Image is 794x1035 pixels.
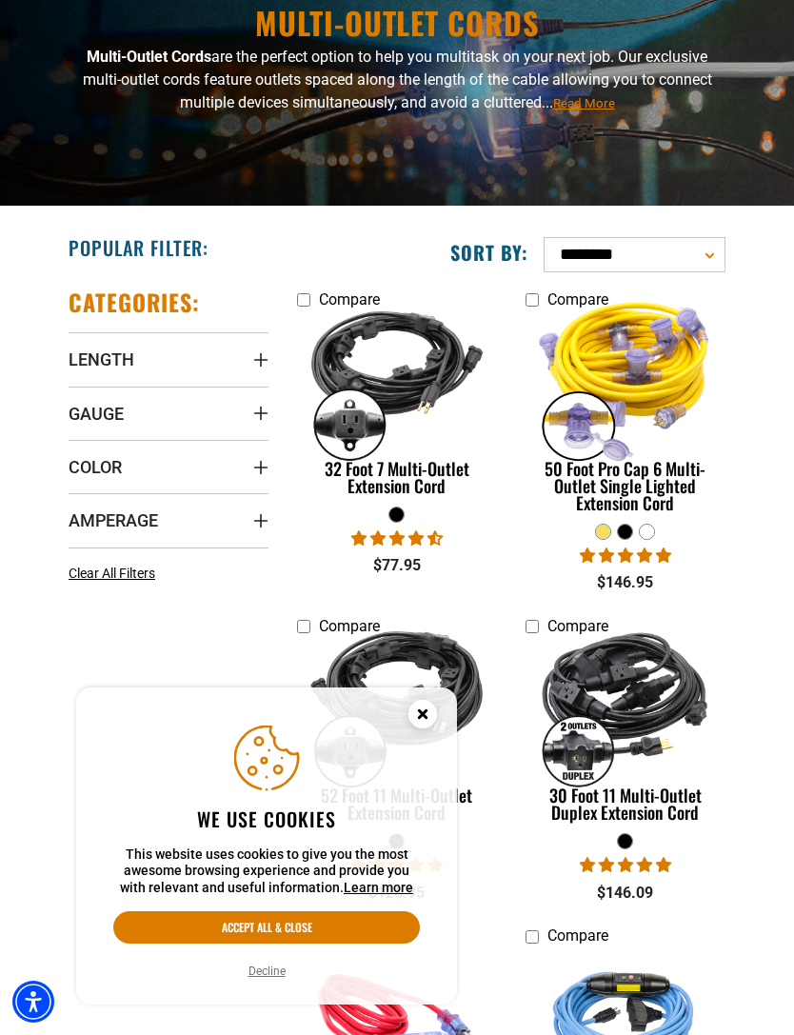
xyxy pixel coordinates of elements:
[526,318,725,523] a: yellow 50 Foot Pro Cap 6 Multi-Outlet Single Lighted Extension Cord
[526,571,725,594] div: $146.95
[69,456,122,478] span: Color
[525,288,726,468] img: yellow
[580,547,671,565] span: 4.80 stars
[547,290,608,309] span: Compare
[76,687,457,1005] aside: Cookie Consent
[297,645,497,832] a: black 52 Foot 11 Multi-Outlet Extension Cord
[69,8,725,38] h1: Multi-Outlet Cords
[450,240,528,265] label: Sort by:
[547,617,608,635] span: Compare
[69,348,134,370] span: Length
[69,387,268,440] summary: Gauge
[580,856,671,874] span: 5.00 stars
[113,846,420,897] p: This website uses cookies to give you the most awesome browsing experience and provide you with r...
[296,288,498,468] img: black
[297,554,497,577] div: $77.95
[547,926,608,945] span: Compare
[297,460,497,494] div: 32 Foot 7 Multi-Outlet Extension Cord
[69,403,124,425] span: Gauge
[319,617,380,635] span: Compare
[297,318,497,506] a: black 32 Foot 7 Multi-Outlet Extension Cord
[69,566,155,581] span: Clear All Filters
[526,645,725,832] a: black 30 Foot 11 Multi-Outlet Duplex Extension Cord
[83,48,712,111] span: are the perfect option to help you multitask on your next job. Our exclusive multi-outlet cords f...
[69,509,158,531] span: Amperage
[525,614,726,795] img: black
[113,911,420,944] button: Accept all & close
[69,288,200,317] h2: Categories:
[69,564,163,584] a: Clear All Filters
[526,882,725,905] div: $146.09
[113,806,420,831] h2: We use cookies
[12,981,54,1023] div: Accessibility Menu
[351,529,443,547] span: 4.68 stars
[526,786,725,821] div: 30 Foot 11 Multi-Outlet Duplex Extension Cord
[526,460,725,511] div: 50 Foot Pro Cap 6 Multi-Outlet Single Lighted Extension Cord
[87,48,211,66] b: Multi-Outlet Cords
[69,493,268,547] summary: Amperage
[243,962,291,981] button: Decline
[69,440,268,493] summary: Color
[344,880,413,895] a: This website uses cookies to give you the most awesome browsing experience and provide you with r...
[553,96,615,110] span: Read More
[69,235,208,260] h2: Popular Filter:
[319,290,380,309] span: Compare
[69,332,268,386] summary: Length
